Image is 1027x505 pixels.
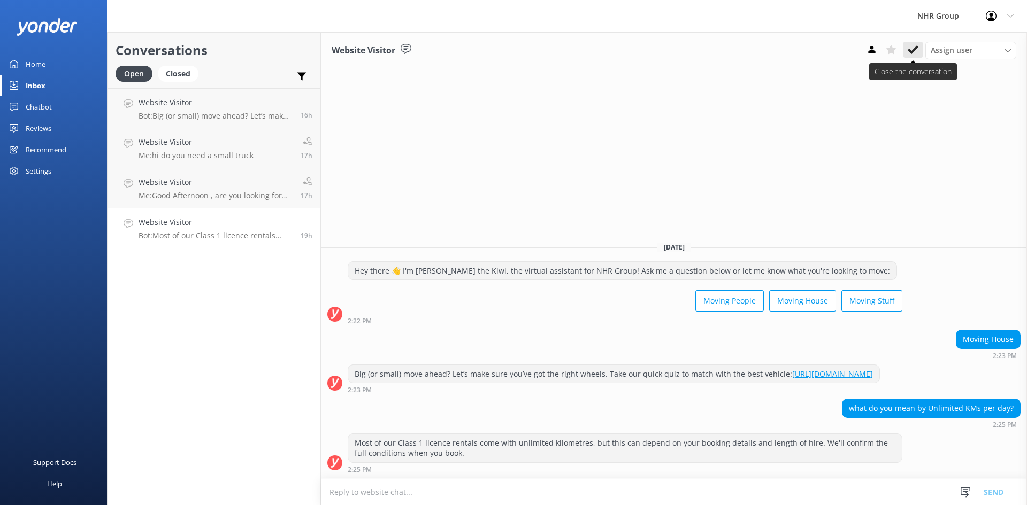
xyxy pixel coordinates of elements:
strong: 2:22 PM [348,318,372,324]
div: Sep 09 2025 02:23pm (UTC +12:00) Pacific/Auckland [956,352,1021,359]
div: Big (or small) move ahead? Let’s make sure you’ve got the right wheels. Take our quick quiz to ma... [348,365,879,383]
p: Me: hi do you need a small truck [139,151,254,160]
p: Me: Good Afternoon , are you looking for hiring a vehicle ? [139,191,293,200]
span: Assign user [931,44,972,56]
div: Inbox [26,75,45,96]
div: Sep 09 2025 02:22pm (UTC +12:00) Pacific/Auckland [348,317,902,324]
p: Bot: Big (or small) move ahead? Let’s make sure you’ve got the right wheels. Take our quick quiz ... [139,111,293,121]
h4: Website Visitor [139,216,293,228]
div: Closed [158,66,198,82]
span: Sep 09 2025 02:25pm (UTC +12:00) Pacific/Auckland [301,231,312,240]
button: Moving Stuff [841,290,902,312]
div: Hey there 👋 I'm [PERSON_NAME] the Kiwi, the virtual assistant for NHR Group! Ask me a question be... [348,262,896,280]
h2: Conversations [116,40,312,60]
a: Website VisitorMe:hi do you need a small truck17h [108,128,320,168]
div: Recommend [26,139,66,160]
div: Settings [26,160,51,182]
div: Sep 09 2025 02:25pm (UTC +12:00) Pacific/Auckland [348,465,902,473]
button: Moving House [769,290,836,312]
span: Sep 09 2025 04:58pm (UTC +12:00) Pacific/Auckland [301,111,312,120]
a: [URL][DOMAIN_NAME] [792,369,873,379]
div: Open [116,66,152,82]
span: Sep 09 2025 03:47pm (UTC +12:00) Pacific/Auckland [301,191,312,200]
span: [DATE] [657,243,691,252]
div: Support Docs [33,452,76,473]
button: Moving People [695,290,764,312]
div: Sep 09 2025 02:25pm (UTC +12:00) Pacific/Auckland [842,421,1021,428]
div: what do you mean by Unlimited KMs per day? [842,399,1020,417]
h4: Website Visitor [139,176,293,188]
div: Home [26,53,45,75]
h4: Website Visitor [139,97,293,108]
div: Assign User [925,42,1016,59]
div: Most of our Class 1 licence rentals come with unlimited kilometres, but this can depend on your b... [348,434,902,462]
a: Website VisitorBot:Most of our Class 1 licence rentals come with unlimited kilometres, but this c... [108,208,320,248]
img: yonder-white-logo.png [16,18,78,36]
div: Sep 09 2025 02:23pm (UTC +12:00) Pacific/Auckland [348,386,880,393]
a: Website VisitorMe:Good Afternoon , are you looking for hiring a vehicle ?17h [108,168,320,208]
strong: 2:25 PM [348,467,372,473]
p: Bot: Most of our Class 1 licence rentals come with unlimited kilometres, but this can depend on y... [139,231,293,240]
a: Website VisitorBot:Big (or small) move ahead? Let’s make sure you’ve got the right wheels. Take o... [108,88,320,128]
div: Help [47,473,62,494]
div: Reviews [26,118,51,139]
h3: Website Visitor [332,44,395,58]
a: Closed [158,67,204,79]
strong: 2:23 PM [348,387,372,393]
div: Chatbot [26,96,52,118]
h4: Website Visitor [139,136,254,148]
span: Sep 09 2025 04:12pm (UTC +12:00) Pacific/Auckland [301,151,312,160]
a: Open [116,67,158,79]
strong: 2:23 PM [993,353,1017,359]
div: Moving House [956,330,1020,348]
strong: 2:25 PM [993,422,1017,428]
